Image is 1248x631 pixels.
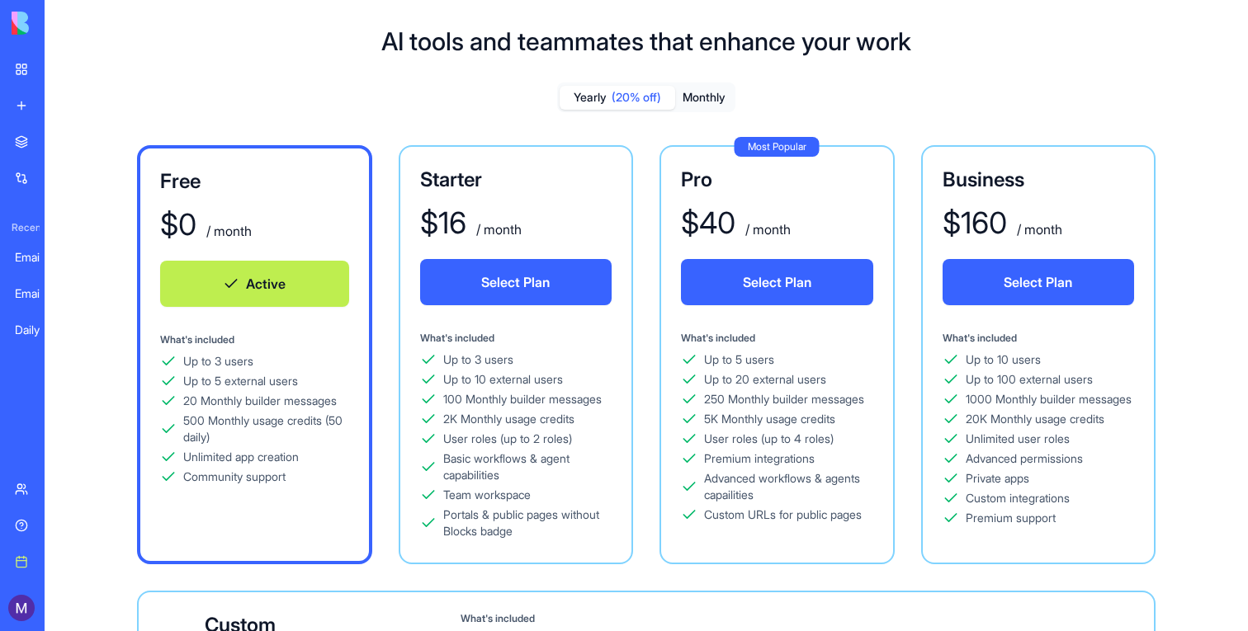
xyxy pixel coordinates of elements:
div: Up to 5 external users [183,373,298,389]
div: $ 40 [681,206,735,239]
div: What's included [681,332,873,345]
div: Team workspace [443,487,531,503]
div: 5K Monthly usage credits [704,411,835,427]
div: Pro [681,167,873,193]
div: / month [203,221,252,241]
button: Monthly [675,86,733,110]
img: logo [12,12,114,35]
div: / month [742,219,791,239]
div: Up to 100 external users [966,371,1093,388]
button: Active [160,261,349,307]
div: / month [473,219,522,239]
div: Most Popular [735,137,820,157]
div: User roles (up to 4 roles) [704,431,834,447]
h1: AI tools and teammates that enhance your work [381,26,911,56]
div: 2K Monthly usage credits [443,411,574,427]
div: Portals & public pages without Blocks badge [443,506,612,539]
div: What's included [420,332,612,345]
div: $ 16 [420,206,466,239]
div: Basic workflows & agent capabilities [443,450,612,483]
div: Free [160,168,349,195]
a: Daily Motivation [5,313,71,346]
div: Up to 3 users [183,353,253,370]
a: Most PopularPro$40 / monthSelect PlanWhat's includedUp to 5 usersUp to 20 external users250 Month... [659,145,895,564]
div: 250 Monthly builder messages [704,391,864,407]
div: $ 0 [160,208,196,241]
div: $ 160 [943,206,1007,239]
div: Premium integrations [704,450,815,467]
a: Email Test Monitor [5,241,71,274]
div: Premium support [966,510,1056,526]
div: Daily Motivation [15,322,61,338]
div: User roles (up to 2 roles) [443,431,572,447]
div: Up to 20 external users [704,371,826,388]
div: 20 Monthly builder messages [183,393,337,409]
img: ACg8ocJtOslkEheqcbxbRNY-DBVyiSoWR6j0po04Vm4_vNZB470J1w=s96-c [8,595,35,621]
button: Yearly [560,86,675,110]
div: What's included [461,612,972,625]
div: 20K Monthly usage credits [966,411,1104,427]
div: Email Test Monitor [15,249,61,266]
div: Email Test Tracker [15,285,61,302]
button: Select Plan [943,259,1135,305]
div: Unlimited app creation [183,449,299,465]
div: Advanced workflows & agents capailities [704,470,873,503]
div: What's included [943,332,1135,345]
div: 1000 Monthly builder messages [966,391,1132,407]
div: 100 Monthly builder messages [443,391,602,407]
div: Community support [183,469,286,485]
button: Select Plan [420,259,612,305]
div: Up to 10 users [966,351,1041,368]
div: Advanced permissions [966,450,1083,467]
div: Up to 10 external users [443,371,563,388]
div: Business [943,167,1135,193]
div: Up to 5 users [704,351,774,368]
div: What's included [160,333,349,346]
div: Custom integrations [966,490,1070,506]
button: Select Plan [681,259,873,305]
a: Starter$16 / monthSelect PlanWhat's includedUp to 3 usersUp to 10 external users100 Monthly build... [399,145,634,564]
div: Custom URLs for public pages [704,506,862,523]
div: 500 Monthly usage credits (50 daily) [183,412,349,445]
div: Private apps [966,470,1029,487]
div: Up to 3 users [443,351,513,368]
span: (20% off) [612,89,661,106]
div: Unlimited user roles [966,431,1070,447]
div: / month [1014,219,1062,239]
a: Business$160 / monthSelect PlanWhat's includedUp to 10 usersUp to 100 external users1000 Monthly ... [921,145,1156,564]
span: Recent [5,221,40,234]
div: Starter [420,167,612,193]
a: Email Test Tracker [5,277,71,310]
